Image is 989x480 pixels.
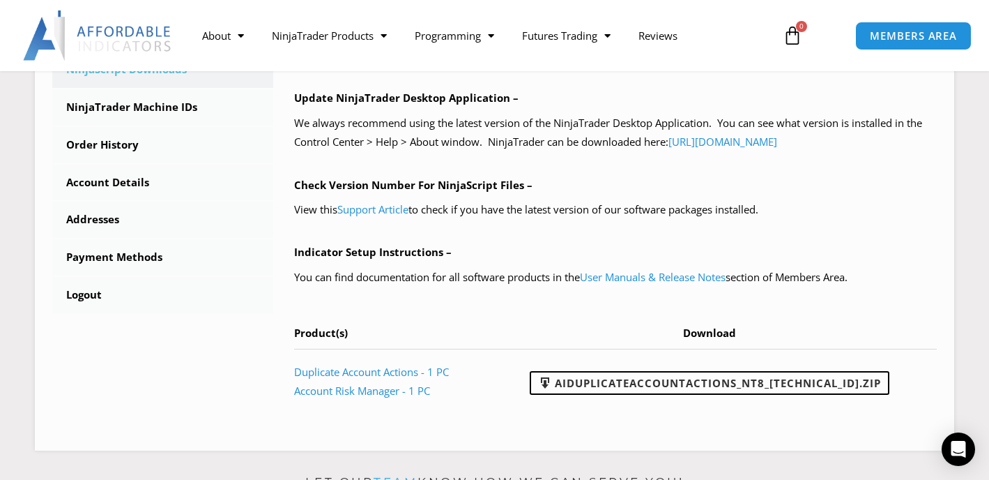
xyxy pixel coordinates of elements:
[294,365,449,379] a: Duplicate Account Actions - 1 PC
[942,433,975,466] div: Open Intercom Messenger
[188,20,258,52] a: About
[294,114,937,153] p: We always recommend using the latest version of the NinjaTrader Desktop Application. You can see ...
[580,270,726,284] a: User Manuals & Release Notes
[294,200,937,220] p: View this to check if you have the latest version of our software packages installed.
[508,20,624,52] a: Futures Trading
[52,202,273,238] a: Addresses
[668,135,777,149] a: [URL][DOMAIN_NAME]
[258,20,401,52] a: NinjaTrader Products
[337,202,408,216] a: Support Article
[530,371,889,395] a: AIDuplicateAccountActions_NT8_[TECHNICAL_ID].zip
[52,165,273,201] a: Account Details
[294,178,532,192] b: Check Version Number For NinjaScript Files –
[796,21,807,32] span: 0
[683,326,736,340] span: Download
[401,20,508,52] a: Programming
[188,20,772,52] nav: Menu
[870,31,957,41] span: MEMBERS AREA
[294,326,348,340] span: Product(s)
[52,239,273,276] a: Payment Methods
[762,15,823,56] a: 0
[294,384,430,398] a: Account Risk Manager - 1 PC
[52,127,273,163] a: Order History
[624,20,691,52] a: Reviews
[294,245,452,259] b: Indicator Setup Instructions –
[52,89,273,126] a: NinjaTrader Machine IDs
[294,268,937,287] p: You can find documentation for all software products in the section of Members Area.
[855,22,972,50] a: MEMBERS AREA
[294,91,519,105] b: Update NinjaTrader Desktop Application –
[52,277,273,313] a: Logout
[23,10,173,61] img: LogoAI | Affordable Indicators – NinjaTrader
